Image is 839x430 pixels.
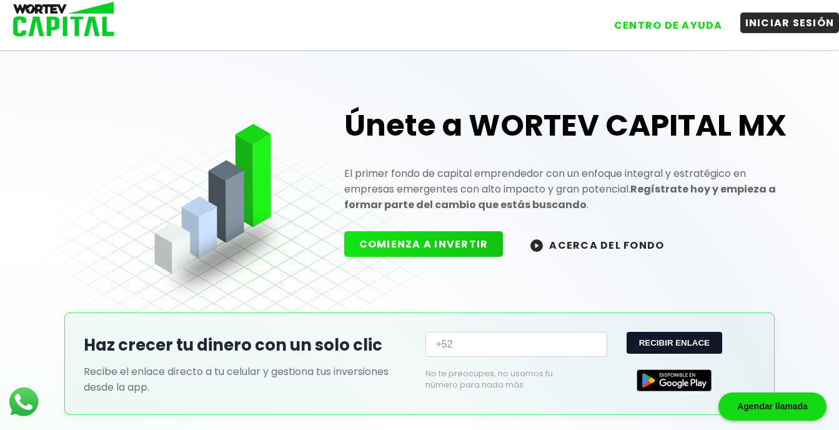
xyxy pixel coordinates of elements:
[6,384,41,419] img: logos_whatsapp-icon.242b2217.svg
[344,237,516,251] a: COMIENZA A INVERTIR
[530,239,543,252] img: wortev-capital-acerca-del-fondo
[718,392,827,421] div: Agendar llamada
[344,106,797,146] h1: Únete a WORTEV CAPITAL MX
[609,15,728,36] button: CENTRO DE AYUDA
[344,182,776,212] strong: Regístrate hoy y empieza a formar parte del cambio que estás buscando
[597,6,728,36] a: CENTRO DE AYUDA
[344,166,797,212] p: El primer fondo de capital emprendedor con un enfoque integral y estratégico en empresas emergent...
[627,332,722,354] button: RECIBIR ENLACE
[515,231,679,258] button: ACERCA DEL FONDO
[637,369,712,391] img: Google Play
[344,231,504,257] button: COMIENZA A INVERTIR
[84,333,413,357] h2: Haz crecer tu dinero con un solo clic
[425,368,587,391] p: No te preocupes, no usamos tu número para nada más.
[84,364,413,395] p: Recibe el enlace directo a tu celular y gestiona tus inversiones desde la app.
